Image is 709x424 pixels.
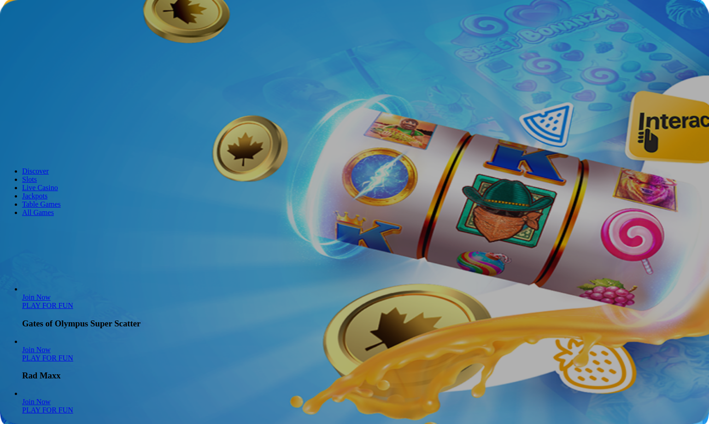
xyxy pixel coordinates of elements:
a: Gates of Olympus Super Scatter [22,302,73,309]
h3: Gates of Olympus Super Scatter [22,319,705,329]
a: Cherry Pop [22,406,73,414]
a: Gates of Olympus Super Scatter [22,293,51,301]
a: Live Casino [22,184,58,192]
a: Jackpots [22,192,47,200]
a: Slots [22,175,37,183]
span: Join Now [22,398,51,406]
a: Discover [22,167,49,175]
span: Join Now [22,293,51,301]
header: Lobby [4,151,705,234]
a: Rad Maxx [22,354,73,362]
h3: Rad Maxx [22,371,705,381]
a: Table Games [22,200,61,208]
article: Rad Maxx [22,337,705,381]
a: All Games [22,209,54,216]
a: Cherry Pop [22,398,51,406]
article: Gates of Olympus Super Scatter [22,285,705,329]
a: Rad Maxx [22,346,51,354]
span: Join Now [22,346,51,354]
nav: Lobby [4,151,705,217]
